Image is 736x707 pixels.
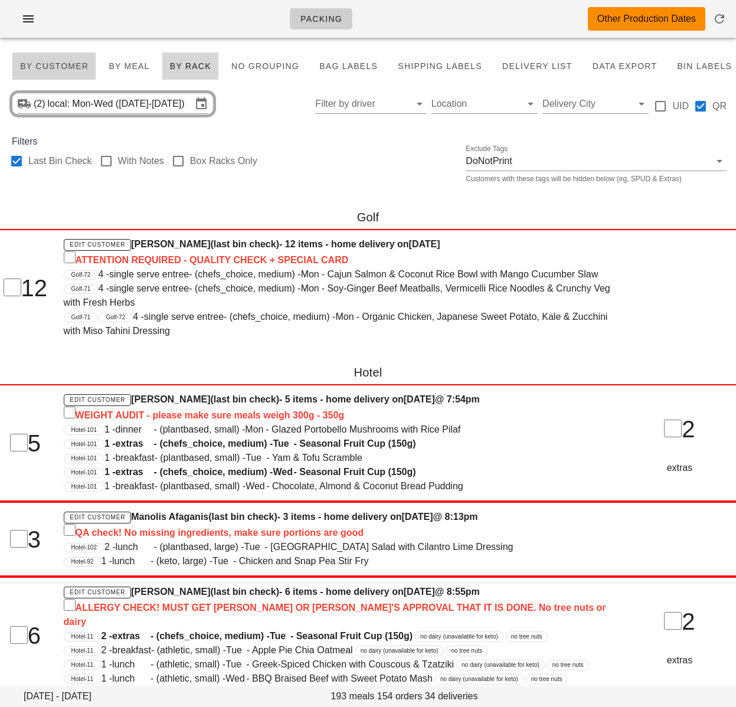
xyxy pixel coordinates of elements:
span: single serve entree [144,310,224,324]
span: By Customer [19,61,89,71]
div: ALLERGY CHECK! MUST GET [PERSON_NAME] OR [PERSON_NAME]'S APPROVAL THAT IT IS DONE. No tree nuts o... [64,599,610,629]
a: Edit Customer [64,587,132,598]
span: extras [116,465,154,479]
span: Bin Labels [676,61,732,71]
label: With Notes [118,155,164,167]
span: 4 - - (chefs_choice, medium) - - Soy-Ginger Beef Meatballs, Vermicelli Rice Noodles & Crunchy Veg... [64,283,610,307]
button: By Meal [101,52,157,80]
div: Other Production Dates [597,12,696,26]
span: 1 - - (athletic, small) - - BBQ Braised Beef with Sweet Potato Mash [101,673,433,683]
span: Hotel-11 [71,647,94,655]
div: Location [431,94,538,113]
span: Mon [245,423,266,437]
span: 2 - - (chefs_choice, medium) - - Seasonal Fruit Cup (150g) [101,631,413,641]
button: No grouping [224,52,307,80]
button: Data Export [585,52,665,80]
span: 1 - - (chefs_choice, medium) - - Seasonal Fruit Cup (150g) [104,438,416,449]
span: Wed [225,672,246,686]
span: By Rack [169,61,211,71]
span: lunch [112,657,151,672]
span: Tue [270,629,290,643]
span: By Meal [108,61,149,71]
span: (last bin check) [210,587,279,597]
div: (2) [34,98,48,110]
span: Hotel-101 [71,469,97,477]
span: single serve entree [109,282,189,296]
span: Golf-72 [71,271,91,279]
span: Hotel-92 [71,558,94,566]
button: Delivery List [495,52,580,80]
span: [DATE] [401,512,433,522]
span: Wed [273,465,293,479]
span: 1 - - (chefs_choice, medium) - - Seasonal Fruit Cup (150g) [104,467,416,477]
span: breakfast [112,643,151,657]
label: Box Racks Only [190,155,257,167]
button: By Rack [162,52,219,80]
span: Hotel-101 [71,454,97,463]
a: Edit Customer [64,512,132,523]
span: 1 - - (keto, large) - - Chicken and Snap Pea Stir Fry [101,556,368,566]
span: Tue [212,554,233,568]
div: Customers with these tags will be hidden below (eg, SPUD & Extras) [466,175,727,182]
span: Packing [300,14,342,24]
a: Packing [290,8,352,30]
span: @ 8:13pm [433,512,477,522]
div: DoNotPrint [466,156,512,166]
div: QA check! No missing ingredients, make sure portions are good [64,524,610,540]
span: Tue [225,657,246,672]
div: WEIGHT AUDIT - please make sure meals weigh 300g - 350g [64,407,610,423]
label: UID [672,100,689,112]
span: Tue [273,437,293,451]
span: Golf-71 [71,285,91,293]
span: Bag Labels [319,61,378,71]
span: Hotel-101 [71,426,97,434]
span: Data Export [592,61,658,71]
div: 2 [624,604,735,639]
h4: [PERSON_NAME] - 6 items - home delivery on [64,585,610,629]
span: 4 - - (chefs_choice, medium) - - Cajun Salmon & Coconut Rice Bowl with Mango Cucumber Slaw [98,269,598,279]
span: Mon [335,310,356,324]
span: Hotel-11 [71,633,94,641]
span: Golf-72 [106,313,125,322]
button: By Customer [12,52,96,80]
span: dinner [116,423,154,437]
span: extras [112,629,151,643]
div: Delivery City [542,94,649,113]
span: No grouping [231,61,299,71]
span: 1 - - (athletic, small) - - Greek-Spiced Chicken with Couscous & Tzatziki [101,659,454,669]
span: Wed [246,479,266,493]
span: 2 - - (athletic, small) - - Apple Pie Chia Oatmeal [101,645,352,655]
span: lunch [112,554,151,568]
span: 1 - - (plantbased, small) - - Glazed Portobello Mushrooms with Rice Pilaf [104,424,460,434]
span: Tue [246,451,266,465]
span: Mon [301,267,322,282]
label: Exclude Tags [466,145,508,153]
span: (last bin check) [208,512,277,522]
label: QR [712,100,727,112]
span: Edit Customer [69,397,125,403]
span: @ 8:55pm [435,587,480,597]
span: Delivery List [502,61,573,71]
span: Hotel-101 [71,483,97,491]
span: breakfast [116,451,155,465]
span: Edit Customer [69,589,125,595]
div: 2 [624,411,735,447]
span: Tue [226,643,247,657]
span: Shipping Labels [397,61,482,71]
span: 1 - - (plantbased, small) - - Chocolate, Almond & Coconut Bread Pudding [104,481,463,491]
div: Exclude TagsDoNotPrint [466,152,727,171]
span: breakfast [116,479,155,493]
span: Edit Customer [69,514,125,521]
span: @ 7:54pm [435,394,480,404]
span: Hotel-102 [71,544,97,552]
span: single serve entree [109,267,189,282]
span: 2 - - (plantbased, large) - - [GEOGRAPHIC_DATA] Salad with Cilantro Lime Dressing [104,542,513,552]
h4: [PERSON_NAME] - 12 items - home delivery on [64,237,610,267]
span: Edit Customer [69,241,125,248]
span: (last bin check) [210,394,279,404]
span: Golf-71 [71,313,91,322]
div: Filter by driver [315,94,426,113]
span: Hotel-11 [71,661,94,669]
span: [DATE] [409,239,440,249]
span: [DATE] [404,394,435,404]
